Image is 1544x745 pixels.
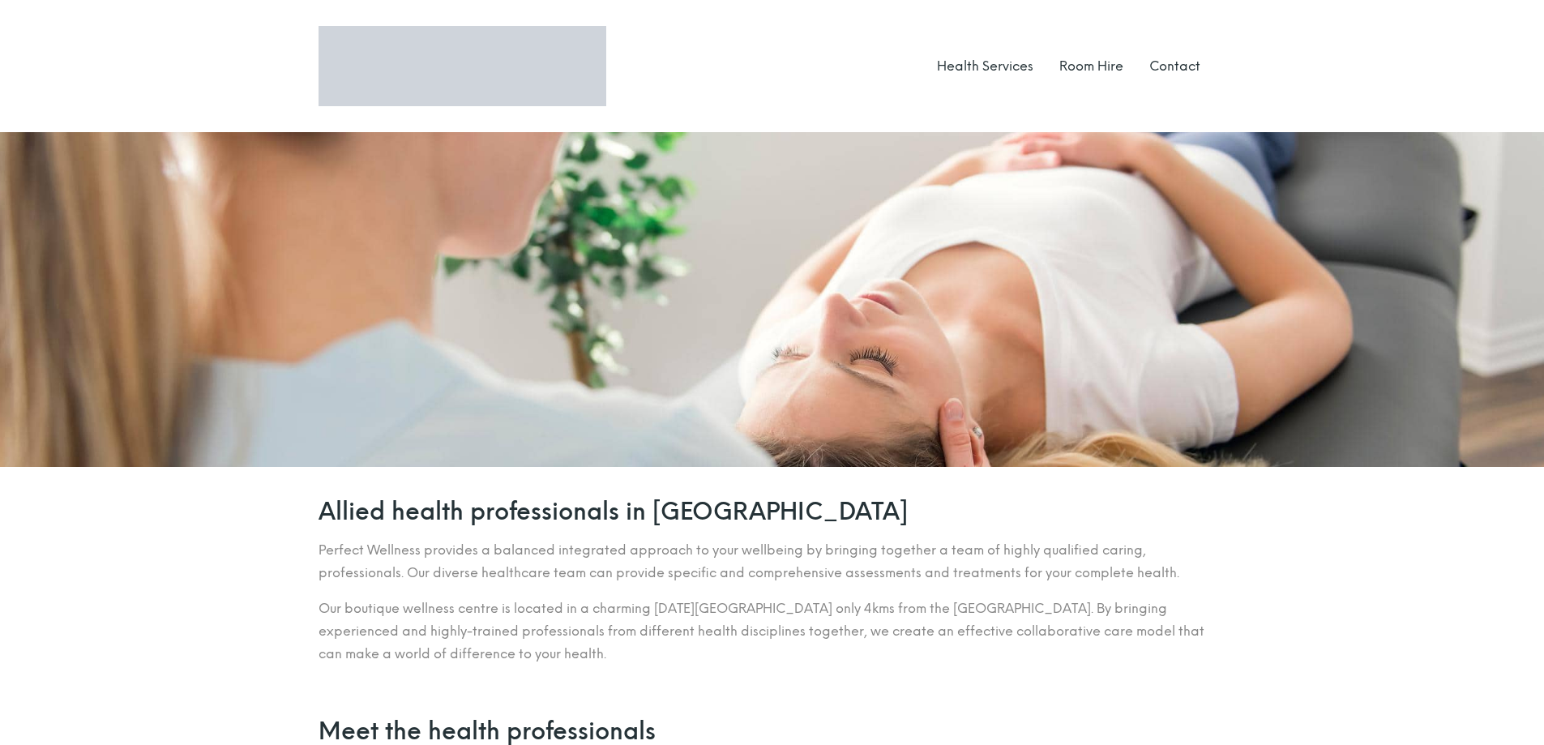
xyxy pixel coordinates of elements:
[319,597,1226,666] p: Our boutique wellness centre is located in a charming [DATE][GEOGRAPHIC_DATA] only 4kms from the ...
[319,499,1226,523] h2: Allied health professionals in [GEOGRAPHIC_DATA]
[1149,58,1200,74] a: Contact
[937,58,1033,74] a: Health Services
[1059,58,1123,74] a: Room Hire
[319,539,1226,584] p: Perfect Wellness provides a balanced integrated approach to your wellbeing by bringing together a...
[319,719,1226,743] h2: Meet the health professionals
[319,26,606,106] img: Logo Perfect Wellness 710x197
